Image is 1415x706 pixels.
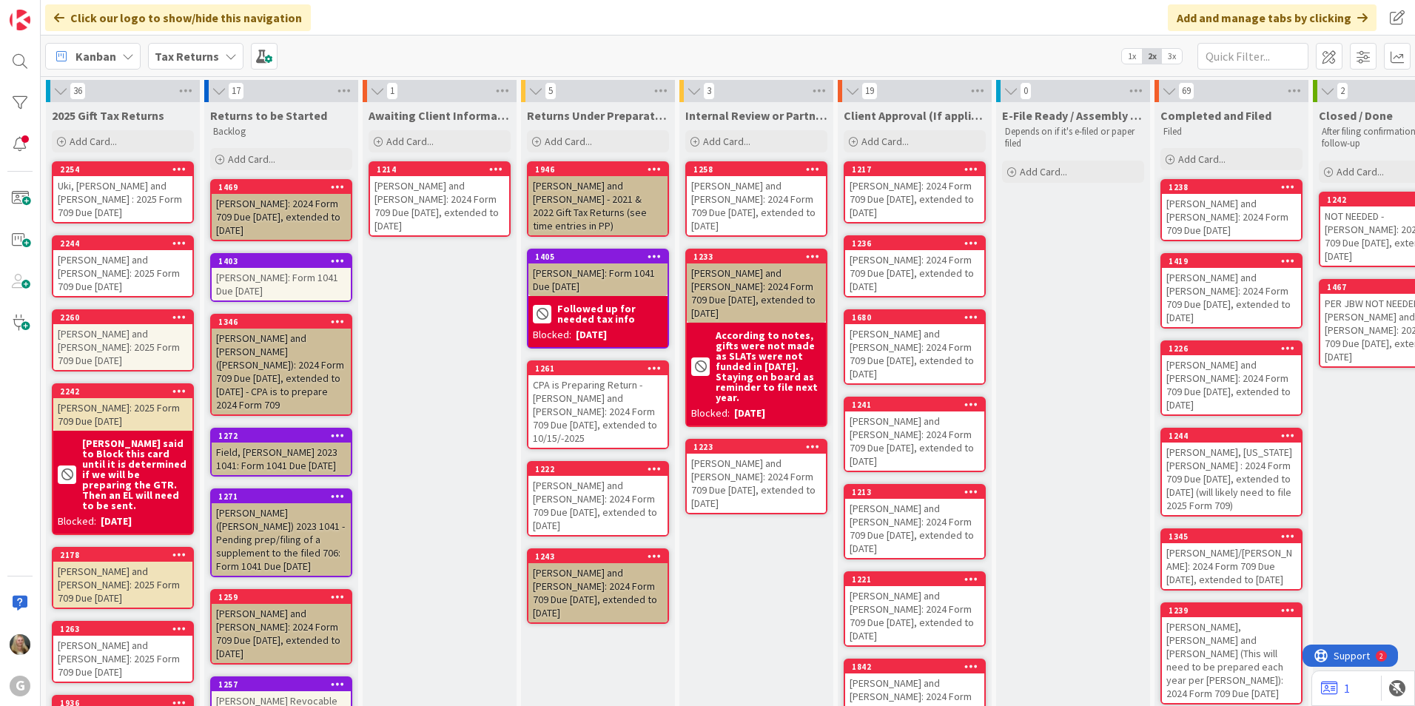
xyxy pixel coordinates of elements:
div: 2260[PERSON_NAME] and [PERSON_NAME]: 2025 Form 709 Due [DATE] [53,311,192,370]
div: [PERSON_NAME] and [PERSON_NAME]: 2025 Form 709 Due [DATE] [53,324,192,370]
div: 1239[PERSON_NAME], [PERSON_NAME] and [PERSON_NAME] (This will need to be prepared each year per [... [1162,604,1301,703]
span: Add Card... [545,135,592,148]
div: 1345 [1162,530,1301,543]
div: 1241 [845,398,984,411]
div: 1233 [693,252,826,262]
div: 1405[PERSON_NAME]: Form 1041 Due [DATE] [528,250,668,296]
div: 1214 [370,163,509,176]
div: 2254Uki, [PERSON_NAME] and [PERSON_NAME] : 2025 Form 709 Due [DATE] [53,163,192,222]
div: 1469 [212,181,351,194]
div: 1680[PERSON_NAME] and [PERSON_NAME]: 2024 Form 709 Due [DATE], extended to [DATE] [845,311,984,383]
div: 1214[PERSON_NAME] and [PERSON_NAME]: 2024 Form 709 Due [DATE], extended to [DATE] [370,163,509,235]
div: 1244 [1169,431,1301,441]
div: [PERSON_NAME], [US_STATE][PERSON_NAME] : 2024 Form 709 Due [DATE], extended to [DATE] (will likel... [1162,443,1301,515]
div: 1257 [218,679,351,690]
div: 2242[PERSON_NAME]: 2025 Form 709 Due [DATE] [53,385,192,431]
span: 2025 Gift Tax Returns [52,108,164,123]
span: Add Card... [1337,165,1384,178]
span: Add Card... [386,135,434,148]
div: 1946 [535,164,668,175]
div: G [10,676,30,696]
span: 17 [228,82,244,100]
div: Uki, [PERSON_NAME] and [PERSON_NAME] : 2025 Form 709 Due [DATE] [53,176,192,222]
div: 1261CPA is Preparing Return - [PERSON_NAME] and [PERSON_NAME]: 2024 Form 709 Due [DATE], extended... [528,362,668,448]
div: 1842 [852,662,984,672]
span: 1x [1122,49,1142,64]
div: 1403[PERSON_NAME]: Form 1041 Due [DATE] [212,255,351,300]
span: 5 [545,82,557,100]
div: 1263[PERSON_NAME] and [PERSON_NAME]: 2025 Form 709 Due [DATE] [53,622,192,682]
img: Visit kanbanzone.com [10,10,30,30]
div: [PERSON_NAME]/[PERSON_NAME]: 2024 Form 709 Due [DATE], extended to [DATE] [1162,543,1301,589]
div: 1238[PERSON_NAME] and [PERSON_NAME]: 2024 Form 709 Due [DATE] [1162,181,1301,240]
p: Backlog [213,126,349,138]
span: 1 [386,82,398,100]
span: Completed and Filed [1160,108,1271,123]
div: 1241[PERSON_NAME] and [PERSON_NAME]: 2024 Form 709 Due [DATE], extended to [DATE] [845,398,984,471]
div: [PERSON_NAME] and [PERSON_NAME] - 2021 & 2022 Gift Tax Returns (see time entries in PP) [528,176,668,235]
div: 2244 [53,237,192,250]
div: 2178 [60,550,192,560]
div: 1271 [218,491,351,502]
div: 1244 [1162,429,1301,443]
div: Blocked: [691,406,730,421]
div: 1419[PERSON_NAME] and [PERSON_NAME]: 2024 Form 709 Due [DATE], extended to [DATE] [1162,255,1301,327]
div: 1403 [212,255,351,268]
div: [PERSON_NAME] and [PERSON_NAME]: 2024 Form 709 Due [DATE], extended to [DATE] [212,604,351,663]
div: [PERSON_NAME]: Form 1041 Due [DATE] [212,268,351,300]
div: [PERSON_NAME] and [PERSON_NAME]: 2024 Form 709 Due [DATE], extended to [DATE] [370,176,509,235]
div: [PERSON_NAME] and [PERSON_NAME]: 2024 Form 709 Due [DATE], extended to [DATE] [1162,355,1301,414]
b: [PERSON_NAME] said to Block this card until it is determined if we will be preparing the GTR. The... [82,438,188,511]
span: 0 [1020,82,1032,100]
img: DS [10,634,30,655]
div: 1221 [852,574,984,585]
span: Returns to be Started [210,108,327,123]
div: 1243[PERSON_NAME] and [PERSON_NAME]: 2024 Form 709 Due [DATE], extended to [DATE] [528,550,668,622]
div: 1226[PERSON_NAME] and [PERSON_NAME]: 2024 Form 709 Due [DATE], extended to [DATE] [1162,342,1301,414]
span: Awaiting Client Information [369,108,511,123]
div: [PERSON_NAME]: 2024 Form 709 Due [DATE], extended to [DATE] [845,176,984,222]
div: 1272 [212,429,351,443]
div: [PERSON_NAME] and [PERSON_NAME] ([PERSON_NAME]): 2024 Form 709 Due [DATE], extended to [DATE] - C... [212,329,351,414]
div: 1221[PERSON_NAME] and [PERSON_NAME]: 2024 Form 709 Due [DATE], extended to [DATE] [845,573,984,645]
div: [PERSON_NAME] and [PERSON_NAME]: 2025 Form 709 Due [DATE] [53,562,192,608]
div: [PERSON_NAME]: Form 1041 Due [DATE] [528,263,668,296]
div: 1223 [687,440,826,454]
b: According to notes, gifts were not made as SLATs were not funded in [DATE]. Staying on board as r... [716,330,821,403]
div: 1258 [693,164,826,175]
div: 1271 [212,490,351,503]
div: 1419 [1169,256,1301,266]
div: 1259[PERSON_NAME] and [PERSON_NAME]: 2024 Form 709 Due [DATE], extended to [DATE] [212,591,351,663]
div: Blocked: [58,514,96,529]
div: [PERSON_NAME] and [PERSON_NAME]: 2025 Form 709 Due [DATE] [53,250,192,296]
span: Closed / Done [1319,108,1393,123]
div: 1222 [528,463,668,476]
div: [PERSON_NAME] and [PERSON_NAME]: 2024 Form 709 Due [DATE], extended to [DATE] [687,454,826,513]
span: Add Card... [703,135,750,148]
div: 1241 [852,400,984,410]
div: 2 [77,6,81,18]
div: 1222[PERSON_NAME] and [PERSON_NAME]: 2024 Form 709 Due [DATE], extended to [DATE] [528,463,668,535]
p: Filed [1163,126,1300,138]
div: Click our logo to show/hide this navigation [45,4,311,31]
div: 1403 [218,256,351,266]
div: 1263 [53,622,192,636]
div: [PERSON_NAME]: 2025 Form 709 Due [DATE] [53,398,192,431]
span: Add Card... [228,152,275,166]
span: 3 [703,82,715,100]
div: 1469[PERSON_NAME]: 2024 Form 709 Due [DATE], extended to [DATE] [212,181,351,240]
div: 1214 [377,164,509,175]
div: 2244[PERSON_NAME] and [PERSON_NAME]: 2025 Form 709 Due [DATE] [53,237,192,296]
span: 69 [1178,82,1194,100]
span: Client Approval (If applicable) [844,108,986,123]
div: [PERSON_NAME] and [PERSON_NAME]: 2024 Form 709 Due [DATE], extended to [DATE] [845,499,984,558]
div: 1263 [60,624,192,634]
div: 1238 [1169,182,1301,192]
span: Internal Review or Partner Review [685,108,827,123]
div: 1226 [1169,343,1301,354]
div: [PERSON_NAME] and [PERSON_NAME]: 2024 Form 709 Due [DATE] [1162,194,1301,240]
div: 2244 [60,238,192,249]
div: 1419 [1162,255,1301,268]
div: [PERSON_NAME]: 2024 Form 709 Due [DATE], extended to [DATE] [845,250,984,296]
div: [PERSON_NAME] and [PERSON_NAME]: 2024 Form 709 Due [DATE], extended to [DATE] [687,176,826,235]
